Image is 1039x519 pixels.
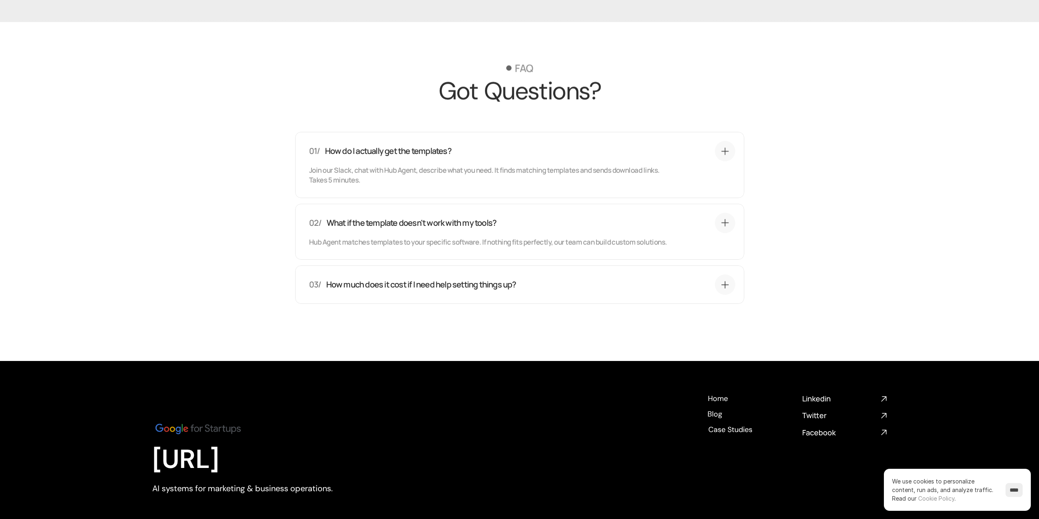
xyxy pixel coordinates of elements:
[515,63,533,73] p: FAQ
[708,425,752,435] h4: Case Studies
[326,217,496,228] p: What if the template doesn't work with my tools?
[325,145,451,157] p: How do I actually get the templates?
[918,495,954,502] a: Cookie Policy
[708,394,728,404] h4: Home
[707,409,723,418] a: Blog
[152,444,377,475] h1: [URL]
[707,394,792,434] nav: Footer navigation
[309,217,322,228] p: 02/
[802,410,887,421] a: Twitter
[707,425,754,434] a: Case Studies
[309,145,320,157] p: 01/
[326,279,516,290] p: How much does it cost if I need help setting things up?
[802,428,887,438] a: Facebook
[707,394,728,403] a: Home
[802,394,887,404] a: Linkedin
[250,79,789,103] h2: Got Questions?
[309,279,321,290] p: 03/
[802,394,877,404] h4: Linkedin
[152,483,377,494] p: AI systems for marketing & business operations.
[802,394,887,438] nav: Social media links
[802,410,877,421] h4: Twitter
[892,495,956,502] span: Read our .
[892,477,997,503] p: We use cookies to personalize content, run ads, and analyze traffic.
[802,428,877,438] h4: Facebook
[707,409,722,419] h4: Blog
